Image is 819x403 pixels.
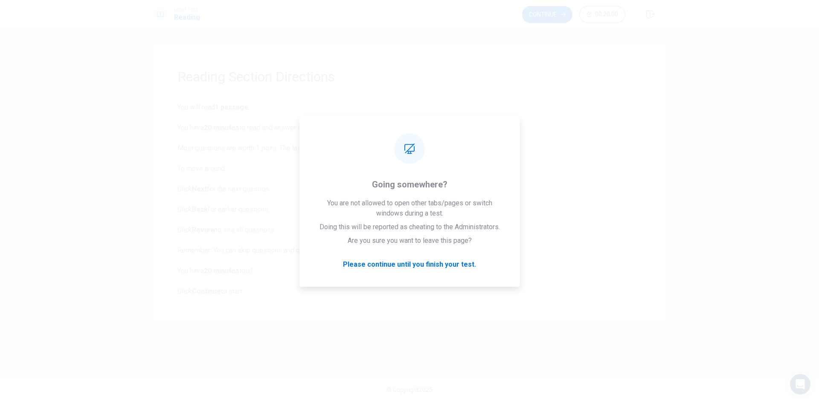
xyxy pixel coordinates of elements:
h1: Reading Section Directions [177,68,642,85]
b: Back [192,205,208,213]
button: Continue [522,6,572,23]
h1: Reading [174,12,200,23]
span: Level Test [174,6,200,12]
span: You will read . You have to read and answer questions. Most questions are worth 1 point. The last... [177,102,642,296]
b: Review [192,226,215,234]
b: Continue [192,287,221,295]
span: © Copyright 2025 [386,386,433,393]
b: 20 minutes [204,267,239,275]
div: Open Intercom Messenger [790,374,810,394]
b: Next [192,185,207,193]
span: 00:20:00 [595,11,618,18]
b: 20 minutes [204,124,239,132]
b: 1 passage [215,103,248,111]
button: 00:20:00 [579,6,625,23]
